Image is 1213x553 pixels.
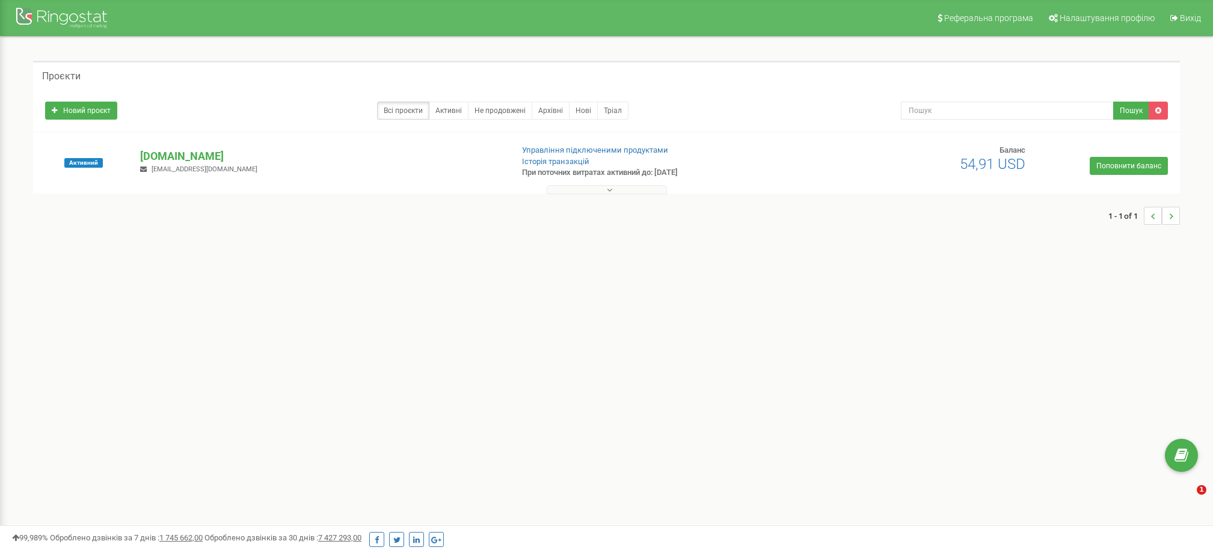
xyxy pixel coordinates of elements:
[64,158,103,168] span: Активний
[1000,145,1025,154] span: Баланс
[204,533,361,542] span: Оброблено дзвінків за 30 днів :
[1197,485,1206,495] span: 1
[429,102,468,120] a: Активні
[1172,485,1201,514] iframe: Intercom live chat
[569,102,598,120] a: Нові
[522,145,668,154] a: Управління підключеними продуктами
[1090,157,1168,175] a: Поповнити баланс
[1060,13,1155,23] span: Налаштування профілю
[377,102,429,120] a: Всі проєкти
[45,102,117,120] a: Новий проєкт
[960,156,1025,173] span: 54,91 USD
[597,102,628,120] a: Тріал
[944,13,1033,23] span: Реферальна програма
[318,533,361,542] u: 7 427 293,00
[1180,13,1201,23] span: Вихід
[532,102,570,120] a: Архівні
[468,102,532,120] a: Не продовжені
[12,533,48,542] span: 99,989%
[152,165,257,173] span: [EMAIL_ADDRESS][DOMAIN_NAME]
[1108,195,1180,237] nav: ...
[1108,207,1144,225] span: 1 - 1 of 1
[140,148,502,164] p: [DOMAIN_NAME]
[1113,102,1149,120] button: Пошук
[901,102,1114,120] input: Пошук
[159,533,203,542] u: 1 745 662,00
[522,157,589,166] a: Історія транзакцій
[50,533,203,542] span: Оброблено дзвінків за 7 днів :
[522,167,789,179] p: При поточних витратах активний до: [DATE]
[42,71,81,82] h5: Проєкти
